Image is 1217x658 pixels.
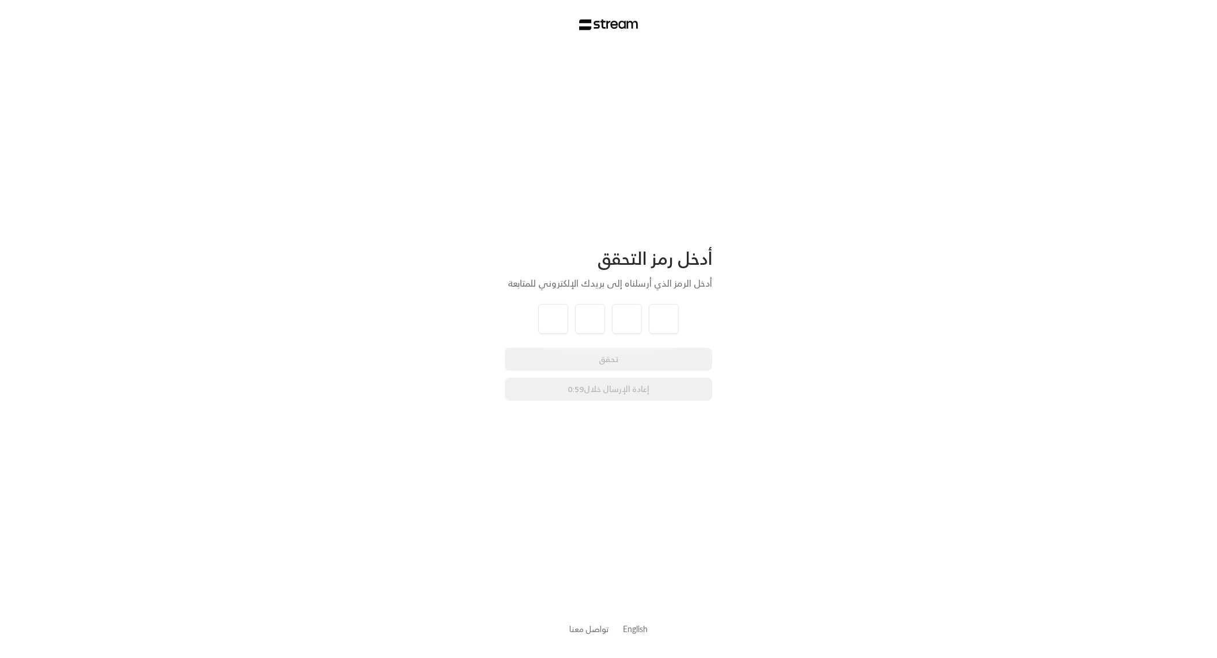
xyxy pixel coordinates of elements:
[505,276,712,290] div: أدخل الرمز الذي أرسلناه إلى بريدك الإلكتروني للمتابعة
[505,248,712,269] div: أدخل رمز التحقق
[579,19,638,31] img: Stream Logo
[623,618,648,640] a: English
[569,622,609,636] a: تواصل معنا
[569,623,609,635] button: تواصل معنا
